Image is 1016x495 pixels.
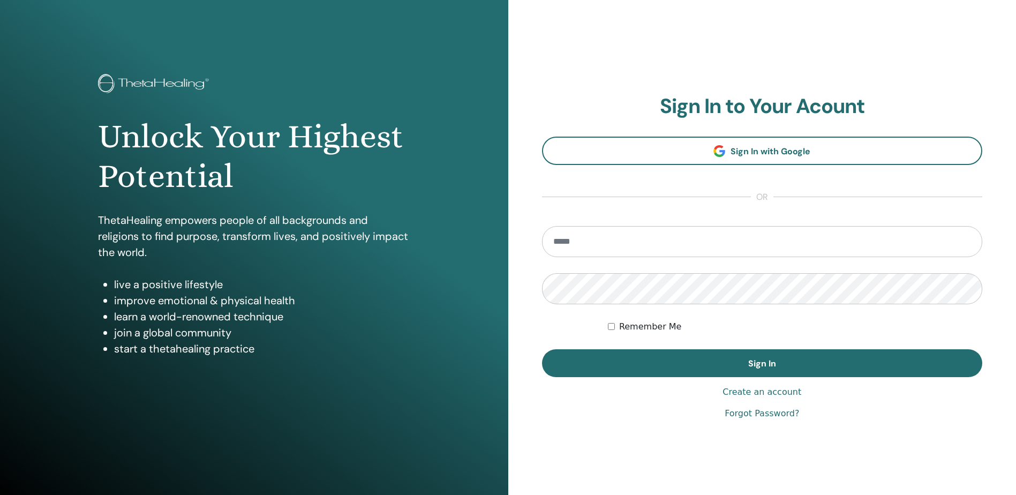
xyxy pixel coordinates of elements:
h1: Unlock Your Highest Potential [98,117,410,197]
li: improve emotional & physical health [114,292,410,309]
a: Sign In with Google [542,137,983,165]
span: Sign In with Google [731,146,810,157]
li: learn a world-renowned technique [114,309,410,325]
a: Forgot Password? [725,407,799,420]
span: Sign In [748,358,776,369]
label: Remember Me [619,320,682,333]
div: Keep me authenticated indefinitely or until I manually logout [608,320,982,333]
li: start a thetahealing practice [114,341,410,357]
a: Create an account [723,386,801,399]
li: join a global community [114,325,410,341]
h2: Sign In to Your Acount [542,94,983,119]
li: live a positive lifestyle [114,276,410,292]
button: Sign In [542,349,983,377]
span: or [751,191,773,204]
p: ThetaHealing empowers people of all backgrounds and religions to find purpose, transform lives, a... [98,212,410,260]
